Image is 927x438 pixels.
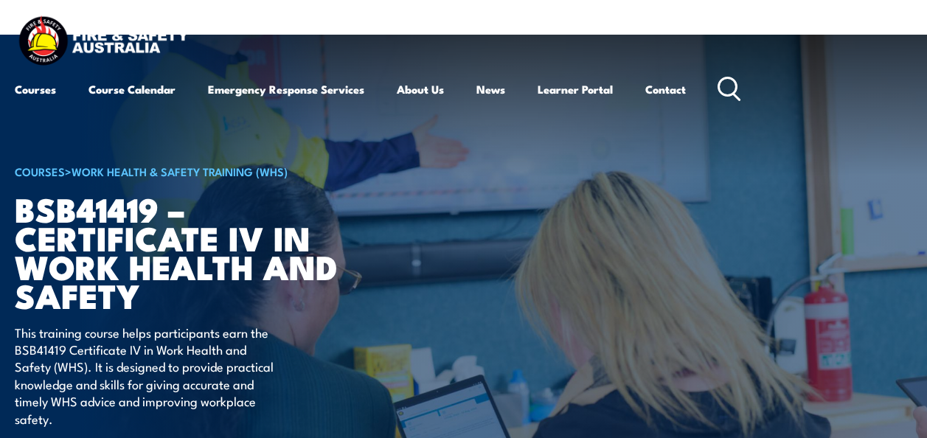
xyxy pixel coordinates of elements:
p: This training course helps participants earn the BSB41419 Certificate IV in Work Health and Safet... [15,324,284,427]
a: COURSES [15,163,65,179]
a: Learner Portal [538,72,613,107]
a: Work Health & Safety Training (WHS) [72,163,288,179]
a: Contact [645,72,686,107]
a: Courses [15,72,56,107]
h6: > [15,162,379,180]
a: Course Calendar [88,72,176,107]
h1: BSB41419 – Certificate IV in Work Health and Safety [15,194,379,310]
a: News [476,72,505,107]
a: Emergency Response Services [208,72,364,107]
a: About Us [397,72,444,107]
